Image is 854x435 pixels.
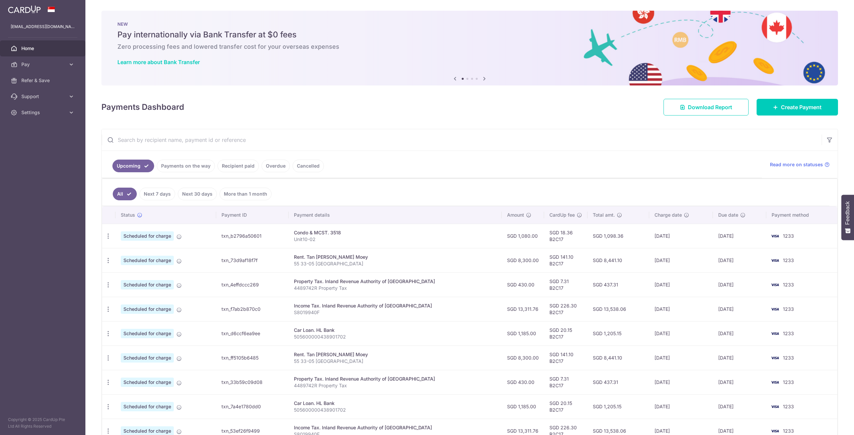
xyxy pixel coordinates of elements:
p: [EMAIL_ADDRESS][DOMAIN_NAME] [11,23,75,30]
span: 1233 [783,355,794,361]
a: Recipient paid [218,160,259,172]
td: [DATE] [649,346,713,370]
td: SGD 437.31 [587,370,649,394]
span: 1233 [783,331,794,336]
img: Bank Card [768,305,782,313]
td: [DATE] [713,394,766,419]
input: Search by recipient name, payment id or reference [102,129,822,151]
td: SGD 1,185.00 [502,321,544,346]
td: SGD 1,185.00 [502,394,544,419]
span: Support [21,93,65,100]
td: SGD 8,441.10 [587,248,649,272]
p: 55 33-05 [GEOGRAPHIC_DATA] [294,358,496,365]
td: [DATE] [649,272,713,297]
img: Bank Card [768,330,782,338]
span: Refer & Save [21,77,65,84]
span: Feedback [845,201,851,225]
td: SGD 20.15 B2C17 [544,321,587,346]
span: 1233 [783,257,794,263]
a: More than 1 month [220,188,272,200]
span: Scheduled for charge [121,329,174,338]
p: 505600000438901702 [294,334,496,340]
td: [DATE] [649,394,713,419]
td: SGD 8,441.10 [587,346,649,370]
span: 1233 [783,428,794,434]
td: SGD 437.31 [587,272,649,297]
span: 1233 [783,233,794,239]
div: Property Tax. Inland Revenue Authority of [GEOGRAPHIC_DATA] [294,376,496,382]
td: SGD 1,205.15 [587,321,649,346]
td: [DATE] [649,321,713,346]
a: Payments on the way [157,160,215,172]
span: 1233 [783,306,794,312]
span: Scheduled for charge [121,304,174,314]
img: CardUp [8,5,41,13]
td: SGD 7.31 B2C17 [544,370,587,394]
span: Pay [21,61,65,68]
td: [DATE] [713,370,766,394]
span: Amount [507,212,524,218]
td: txn_4effdccc269 [216,272,289,297]
p: 505600000438901702 [294,407,496,413]
a: Cancelled [293,160,324,172]
img: Bank Card [768,427,782,435]
td: txn_d6ccf6ea9ee [216,321,289,346]
td: SGD 13,311.76 [502,297,544,321]
a: Create Payment [757,99,838,116]
div: Property Tax. Inland Revenue Authority of [GEOGRAPHIC_DATA] [294,278,496,285]
td: [DATE] [649,248,713,272]
div: Income Tax. Inland Revenue Authority of [GEOGRAPHIC_DATA] [294,302,496,309]
span: Scheduled for charge [121,378,174,387]
span: CardUp fee [549,212,575,218]
td: SGD 18.36 B2C17 [544,224,587,248]
img: Bank Card [768,354,782,362]
td: SGD 20.15 B2C17 [544,394,587,419]
td: SGD 430.00 [502,370,544,394]
td: [DATE] [713,321,766,346]
span: Status [121,212,135,218]
span: Charge date [655,212,682,218]
td: [DATE] [713,272,766,297]
span: Settings [21,109,65,116]
td: SGD 141.10 B2C17 [544,346,587,370]
p: 55 33-05 [GEOGRAPHIC_DATA] [294,260,496,267]
span: 1233 [783,282,794,287]
td: txn_33b59c09d08 [216,370,289,394]
img: Bank transfer banner [101,11,838,85]
span: Scheduled for charge [121,353,174,363]
td: [DATE] [713,248,766,272]
span: Download Report [688,103,732,111]
a: All [113,188,137,200]
p: NEW [117,21,822,27]
a: Overdue [262,160,290,172]
span: Scheduled for charge [121,256,174,265]
p: S8019940F [294,309,496,316]
td: [DATE] [649,297,713,321]
div: Condo & MCST. 3518 [294,229,496,236]
img: Bank Card [768,232,782,240]
p: Unit10-02 [294,236,496,243]
td: SGD 141.10 B2C17 [544,248,587,272]
p: 4489742R Property Tax [294,382,496,389]
th: Payment details [289,206,501,224]
td: txn_f7ab2b870c0 [216,297,289,321]
p: 4489742R Property Tax [294,285,496,291]
img: Bank Card [768,403,782,411]
div: Car Loan. HL Bank [294,327,496,334]
td: SGD 7.31 B2C17 [544,272,587,297]
td: SGD 1,205.15 [587,394,649,419]
td: SGD 226.30 B2C17 [544,297,587,321]
td: txn_ff5105b6485 [216,346,289,370]
div: Car Loan. HL Bank [294,400,496,407]
td: [DATE] [713,224,766,248]
span: Scheduled for charge [121,231,174,241]
h4: Payments Dashboard [101,101,184,113]
a: Read more on statuses [770,161,830,168]
h5: Pay internationally via Bank Transfer at $0 fees [117,29,822,40]
td: SGD 13,538.06 [587,297,649,321]
td: SGD 8,300.00 [502,346,544,370]
div: Rent. Tan [PERSON_NAME] Moey [294,254,496,260]
td: txn_b2796a50601 [216,224,289,248]
td: SGD 1,080.00 [502,224,544,248]
span: 1233 [783,404,794,409]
